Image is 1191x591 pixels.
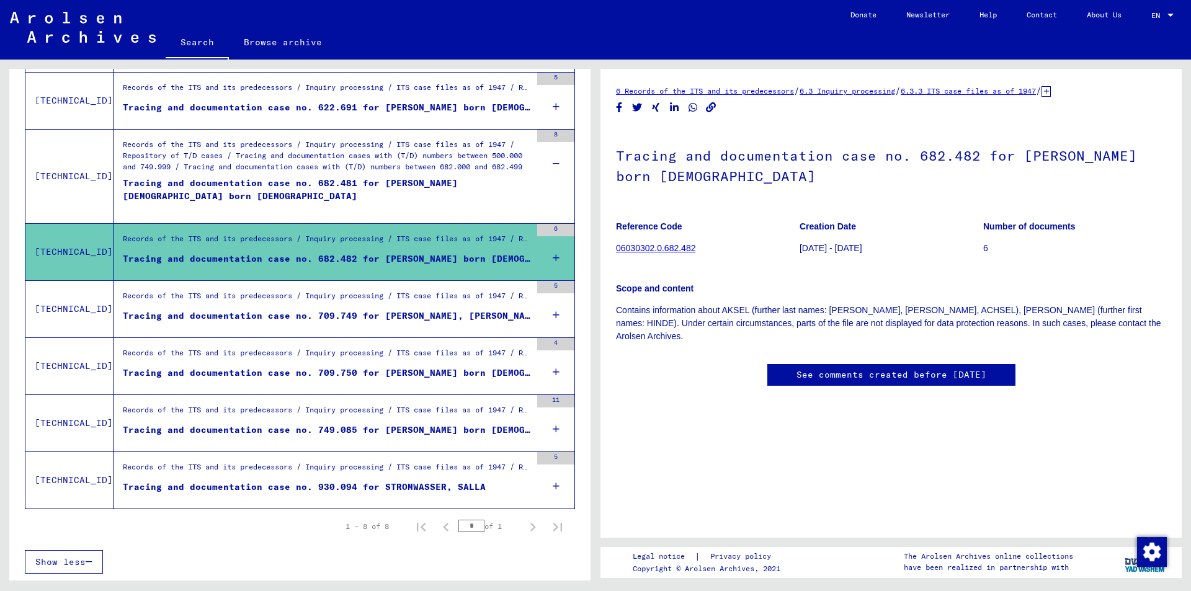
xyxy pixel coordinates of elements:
[123,82,531,99] div: Records of the ITS and its predecessors / Inquiry processing / ITS case files as of 1947 / Reposi...
[794,85,800,96] span: /
[537,452,574,464] div: 5
[123,139,531,182] div: Records of the ITS and its predecessors / Inquiry processing / ITS case files as of 1947 / Reposi...
[616,283,694,293] b: Scope and content
[983,221,1076,231] b: Number of documents
[123,424,531,437] div: Tracing and documentation case no. 749.085 for [PERSON_NAME] born [DEMOGRAPHIC_DATA]
[1137,537,1167,567] img: Change consent
[901,86,1036,96] a: 6.3.3 ITS case files as of 1947
[895,85,901,96] span: /
[409,514,434,539] button: First page
[616,86,794,96] a: 6 Records of the ITS and its predecessors
[520,514,545,539] button: Next page
[800,221,856,231] b: Creation Date
[616,243,695,253] a: 06030302.0.682.482
[123,481,486,494] div: Tracing and documentation case no. 930.094 for STROMWASSER, SALLA
[633,550,695,563] a: Legal notice
[1151,11,1165,20] span: EN
[633,550,786,563] div: |
[904,562,1073,573] p: have been realized in partnership with
[545,514,570,539] button: Last page
[537,281,574,293] div: 5
[668,100,681,115] button: Share on LinkedIn
[123,233,531,251] div: Records of the ITS and its predecessors / Inquiry processing / ITS case files as of 1947 / Reposi...
[123,177,531,214] div: Tracing and documentation case no. 682.481 for [PERSON_NAME][DEMOGRAPHIC_DATA] born [DEMOGRAPHIC_...
[800,86,895,96] a: 6.3 Inquiry processing
[25,394,114,451] td: [TECHNICAL_ID]
[537,395,574,407] div: 11
[458,520,520,532] div: of 1
[123,404,531,422] div: Records of the ITS and its predecessors / Inquiry processing / ITS case files as of 1947 / Reposi...
[10,12,156,43] img: Arolsen_neg.svg
[123,252,531,265] div: Tracing and documentation case no. 682.482 for [PERSON_NAME] born [DEMOGRAPHIC_DATA]
[705,100,718,115] button: Copy link
[346,521,389,532] div: 1 – 8 of 8
[25,451,114,509] td: [TECHNICAL_ID]
[616,221,682,231] b: Reference Code
[800,242,983,255] p: [DATE] - [DATE]
[796,368,986,381] a: See comments created before [DATE]
[35,556,86,567] span: Show less
[123,101,531,114] div: Tracing and documentation case no. 622.691 for [PERSON_NAME] born [DEMOGRAPHIC_DATA]
[123,309,531,322] div: Tracing and documentation case no. 709.749 for [PERSON_NAME], [PERSON_NAME] [DEMOGRAPHIC_DATA]
[166,27,229,60] a: Search
[434,514,458,539] button: Previous page
[613,100,626,115] button: Share on Facebook
[983,242,1166,255] p: 6
[616,127,1166,202] h1: Tracing and documentation case no. 682.482 for [PERSON_NAME] born [DEMOGRAPHIC_DATA]
[700,550,786,563] a: Privacy policy
[649,100,662,115] button: Share on Xing
[25,550,103,574] button: Show less
[1122,546,1169,577] img: yv_logo.png
[123,367,531,380] div: Tracing and documentation case no. 709.750 for [PERSON_NAME] born [DEMOGRAPHIC_DATA]
[687,100,700,115] button: Share on WhatsApp
[123,461,531,479] div: Records of the ITS and its predecessors / Inquiry processing / ITS case files as of 1947 / Reposi...
[25,223,114,280] td: [TECHNICAL_ID]
[123,347,531,365] div: Records of the ITS and its predecessors / Inquiry processing / ITS case files as of 1947 / Reposi...
[25,280,114,337] td: [TECHNICAL_ID]
[633,563,786,574] p: Copyright © Arolsen Archives, 2021
[616,304,1166,343] p: Contains information about AKSEL (further last names: [PERSON_NAME], [PERSON_NAME], ACHSEL), [PER...
[537,338,574,350] div: 4
[229,27,337,57] a: Browse archive
[904,551,1073,562] p: The Arolsen Archives online collections
[25,337,114,394] td: [TECHNICAL_ID]
[123,290,531,308] div: Records of the ITS and its predecessors / Inquiry processing / ITS case files as of 1947 / Reposi...
[631,100,644,115] button: Share on Twitter
[1036,85,1042,96] span: /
